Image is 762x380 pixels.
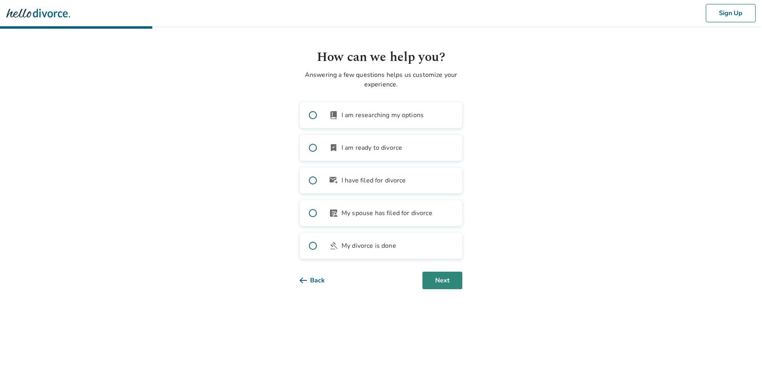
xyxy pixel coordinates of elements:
button: Sign Up [706,4,756,22]
h1: How can we help you? [300,48,462,67]
span: My spouse has filed for divorce [342,208,432,218]
iframe: Chat Widget [722,342,762,380]
p: Answering a few questions helps us customize your experience. [300,70,462,89]
span: My divorce is done [342,241,396,251]
span: book_2 [329,110,338,120]
span: article_person [329,208,338,218]
span: bookmark_check [329,143,338,153]
span: I am ready to divorce [342,143,402,153]
button: Next [422,272,462,289]
span: I am researching my options [342,110,424,120]
span: outgoing_mail [329,176,338,185]
button: Back [300,272,338,289]
span: gavel [329,241,338,251]
img: Hello Divorce Logo [6,5,70,21]
span: I have filed for divorce [342,176,406,185]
